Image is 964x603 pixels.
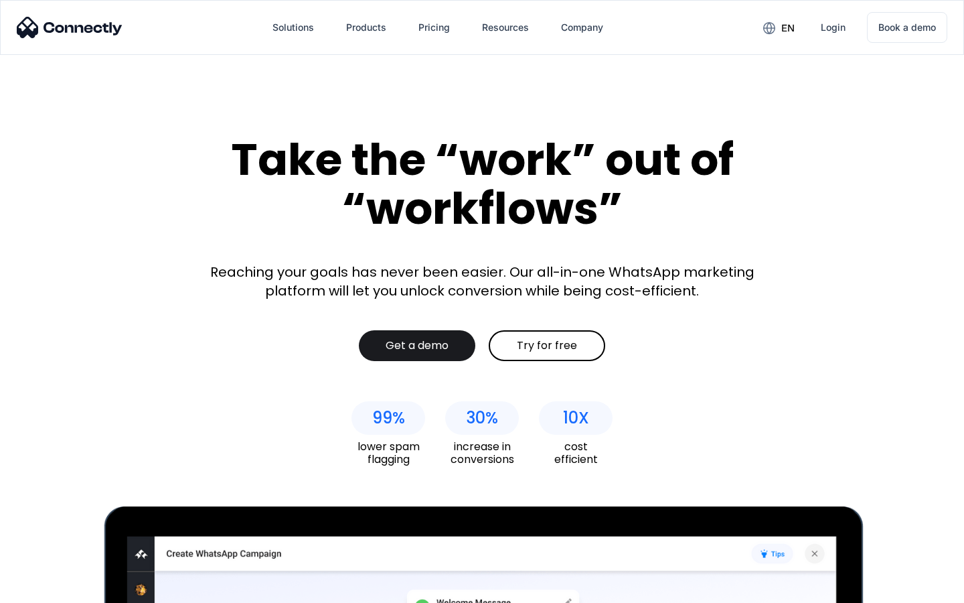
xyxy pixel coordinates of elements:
[466,409,498,427] div: 30%
[482,18,529,37] div: Resources
[445,440,519,466] div: increase in conversions
[539,440,613,466] div: cost efficient
[27,580,80,598] ul: Language list
[359,330,475,361] a: Get a demo
[201,263,763,300] div: Reaching your goals has never been easier. Our all-in-one WhatsApp marketing platform will let yo...
[372,409,405,427] div: 99%
[408,11,461,44] a: Pricing
[386,339,449,352] div: Get a demo
[517,339,577,352] div: Try for free
[351,440,425,466] div: lower spam flagging
[418,18,450,37] div: Pricing
[810,11,856,44] a: Login
[561,18,603,37] div: Company
[346,18,386,37] div: Products
[17,17,123,38] img: Connectly Logo
[489,330,605,361] a: Try for free
[181,135,783,232] div: Take the “work” out of “workflows”
[781,19,795,38] div: en
[563,409,589,427] div: 10X
[272,18,314,37] div: Solutions
[821,18,846,37] div: Login
[867,12,947,43] a: Book a demo
[13,580,80,598] aside: Language selected: English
